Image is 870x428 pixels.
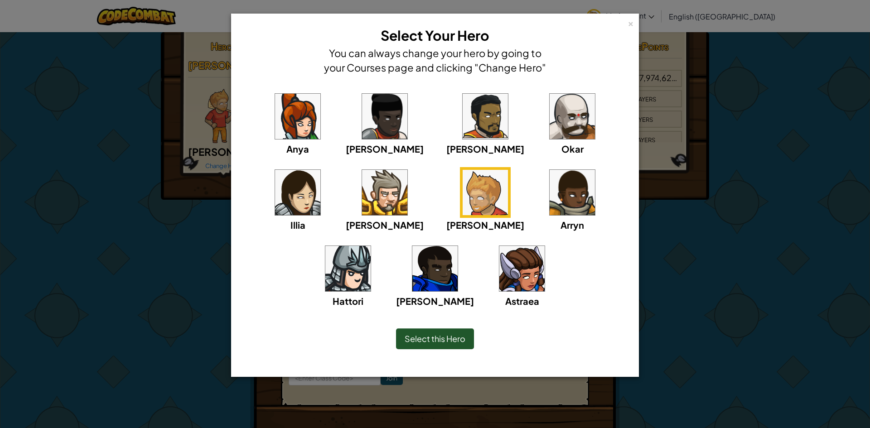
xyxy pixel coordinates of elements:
[446,143,524,154] span: [PERSON_NAME]
[346,219,424,231] span: [PERSON_NAME]
[505,295,539,307] span: Astraea
[412,246,458,291] img: portrait.png
[550,170,595,215] img: portrait.png
[561,143,584,154] span: Okar
[275,94,320,139] img: portrait.png
[405,333,465,344] span: Select this Hero
[322,25,548,46] h3: Select Your Hero
[396,295,474,307] span: [PERSON_NAME]
[362,170,407,215] img: portrait.png
[290,219,305,231] span: Illia
[346,143,424,154] span: [PERSON_NAME]
[628,18,634,27] div: ×
[561,219,584,231] span: Arryn
[550,94,595,139] img: portrait.png
[275,170,320,215] img: portrait.png
[499,246,545,291] img: portrait.png
[446,219,524,231] span: [PERSON_NAME]
[463,170,508,215] img: portrait.png
[325,246,371,291] img: portrait.png
[333,295,363,307] span: Hattori
[463,94,508,139] img: portrait.png
[362,94,407,139] img: portrait.png
[286,143,309,154] span: Anya
[322,46,548,75] h4: You can always change your hero by going to your Courses page and clicking "Change Hero"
